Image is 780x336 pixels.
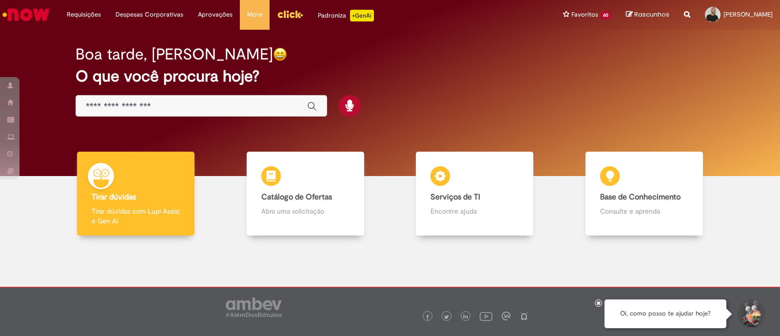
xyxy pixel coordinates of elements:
[51,152,221,236] a: Tirar dúvidas Tirar dúvidas com Lupi Assist e Gen Ai
[221,152,390,236] a: Catálogo de Ofertas Abra uma solicitação
[600,206,688,216] p: Consulte e aprenda
[390,152,560,236] a: Serviços de TI Encontre ajuda
[350,10,374,21] p: +GenAi
[261,192,332,202] b: Catálogo de Ofertas
[318,10,374,21] div: Padroniza
[92,206,180,226] p: Tirar dúvidas com Lupi Assist e Gen Ai
[520,312,528,320] img: logo_footer_naosei.png
[626,10,669,20] a: Rascunhos
[634,10,669,19] span: Rascunhos
[277,7,303,21] img: click_logo_yellow_360x200.png
[261,206,350,216] p: Abra uma solicitação
[273,47,287,61] img: happy-face.png
[480,310,492,322] img: logo_footer_youtube.png
[604,299,726,328] div: Oi, como posso te ajudar hoje?
[571,10,598,20] span: Favoritos
[247,10,262,20] span: More
[1,5,51,24] img: ServiceNow
[600,192,681,202] b: Base de Conhecimento
[430,206,519,216] p: Encontre ajuda
[430,192,480,202] b: Serviços de TI
[502,312,510,320] img: logo_footer_workplace.png
[198,10,233,20] span: Aprovações
[116,10,183,20] span: Despesas Corporativas
[600,11,611,20] span: 60
[560,152,729,236] a: Base de Conhecimento Consulte e aprenda
[723,10,773,19] span: [PERSON_NAME]
[76,68,704,85] h2: O que você procura hoje?
[226,297,282,317] img: logo_footer_ambev_rotulo_gray.png
[67,10,101,20] span: Requisições
[76,46,273,63] h2: Boa tarde, [PERSON_NAME]
[736,299,765,329] button: Iniciar Conversa de Suporte
[444,315,449,319] img: logo_footer_twitter.png
[92,192,136,202] b: Tirar dúvidas
[463,314,468,320] img: logo_footer_linkedin.png
[425,315,430,319] img: logo_footer_facebook.png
